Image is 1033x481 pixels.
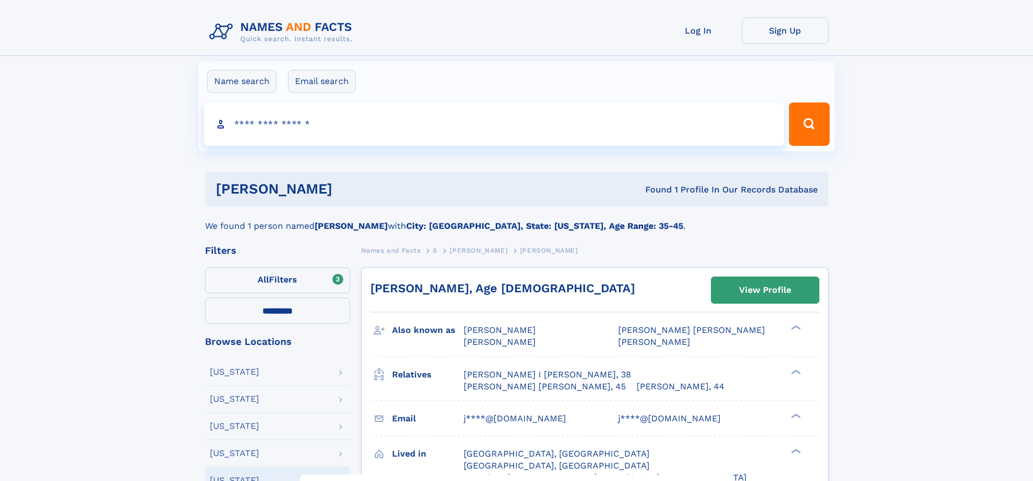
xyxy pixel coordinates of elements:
[205,17,361,47] img: Logo Names and Facts
[464,337,536,347] span: [PERSON_NAME]
[288,70,356,93] label: Email search
[361,243,421,257] a: Names and Facts
[788,368,801,375] div: ❯
[788,447,801,454] div: ❯
[210,422,259,431] div: [US_STATE]
[205,337,350,347] div: Browse Locations
[210,395,259,403] div: [US_STATE]
[315,221,388,231] b: [PERSON_NAME]
[406,221,683,231] b: City: [GEOGRAPHIC_DATA], State: [US_STATE], Age Range: 35-45
[205,246,350,255] div: Filters
[450,243,508,257] a: [PERSON_NAME]
[207,70,277,93] label: Name search
[742,17,829,44] a: Sign Up
[520,247,578,254] span: [PERSON_NAME]
[464,460,650,471] span: [GEOGRAPHIC_DATA], [GEOGRAPHIC_DATA]
[392,445,464,463] h3: Lived in
[489,184,818,196] div: Found 1 Profile In Our Records Database
[739,278,791,303] div: View Profile
[370,281,635,295] a: [PERSON_NAME], Age [DEMOGRAPHIC_DATA]
[450,247,508,254] span: [PERSON_NAME]
[618,325,765,335] span: [PERSON_NAME] [PERSON_NAME]
[392,409,464,428] h3: Email
[392,321,464,339] h3: Also known as
[788,324,801,331] div: ❯
[210,449,259,458] div: [US_STATE]
[216,182,489,196] h1: [PERSON_NAME]
[205,267,350,293] label: Filters
[210,368,259,376] div: [US_STATE]
[258,274,269,285] span: All
[655,17,742,44] a: Log In
[789,102,829,146] button: Search Button
[464,369,631,381] a: [PERSON_NAME] I [PERSON_NAME], 38
[637,381,724,393] a: [PERSON_NAME], 44
[618,337,690,347] span: [PERSON_NAME]
[433,247,438,254] span: S
[464,325,536,335] span: [PERSON_NAME]
[464,448,650,459] span: [GEOGRAPHIC_DATA], [GEOGRAPHIC_DATA]
[433,243,438,257] a: S
[711,277,819,303] a: View Profile
[204,102,785,146] input: search input
[392,365,464,384] h3: Relatives
[205,207,829,233] div: We found 1 person named with .
[788,412,801,419] div: ❯
[464,381,626,393] a: [PERSON_NAME] [PERSON_NAME], 45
